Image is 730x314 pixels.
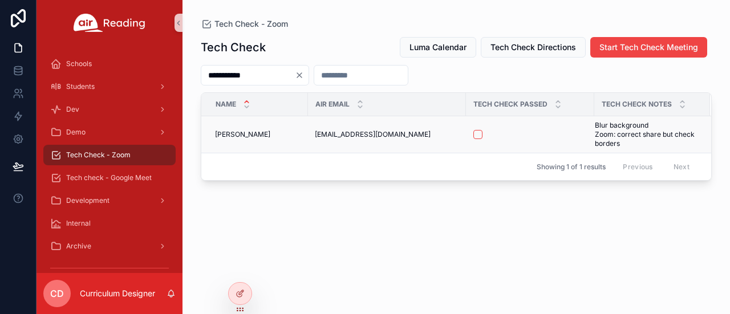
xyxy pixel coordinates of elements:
p: Curriculum Designer [80,288,155,299]
a: Schools [43,54,176,74]
span: Start Tech Check Meeting [599,42,698,53]
span: Students [66,82,95,91]
button: Tech Check Directions [481,37,586,58]
span: Schools [66,59,92,68]
span: Tech Check Passed [473,100,547,109]
a: Dev [43,99,176,120]
a: Tech Check - Zoom [43,145,176,165]
span: Tech check - Google Meet [66,173,152,182]
span: Air Email [315,100,350,109]
span: Archive [66,242,91,251]
a: [PERSON_NAME] [215,130,301,139]
h1: Tech Check [201,39,266,55]
span: CD [50,287,64,300]
a: Archive [43,236,176,256]
span: Showing 1 of 1 results [537,162,606,172]
span: Development [66,196,109,205]
span: Name [216,100,236,109]
a: [EMAIL_ADDRESS][DOMAIN_NAME] [315,130,459,139]
img: App logo [74,14,145,32]
a: Development [43,190,176,211]
button: Luma Calendar [400,37,476,58]
span: Dev [66,105,79,114]
button: Start Tech Check Meeting [590,37,707,58]
span: Luma Calendar [409,42,467,53]
a: Tech check - Google Meet [43,168,176,188]
span: [PERSON_NAME] [215,130,270,139]
span: Tech Check - Zoom [66,150,131,160]
div: scrollable content [36,46,182,273]
span: Tech Check - Zoom [214,18,288,30]
span: Tech Check Notes [602,100,672,109]
button: Clear [295,71,309,80]
a: Tech Check - Zoom [201,18,288,30]
span: Internal [66,219,91,228]
a: Demo [43,122,176,142]
a: Students [43,76,176,97]
span: Demo [66,128,86,137]
span: Tech Check Directions [490,42,576,53]
a: Internal [43,213,176,234]
a: Blur background Zoom: correct share but check borders [595,121,696,148]
span: [EMAIL_ADDRESS][DOMAIN_NAME] [315,130,431,139]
